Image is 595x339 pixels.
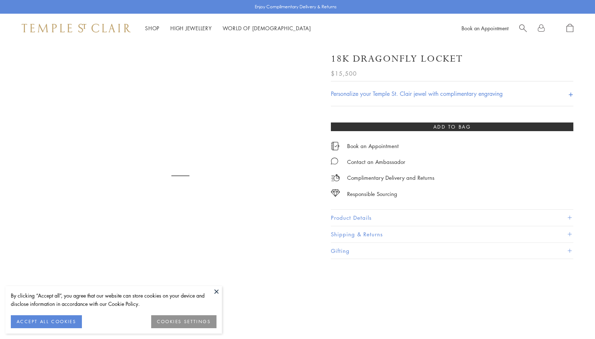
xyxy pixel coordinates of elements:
[331,157,338,165] img: MessageIcon-01_2.svg
[145,24,311,33] nav: Main navigation
[331,210,573,226] button: Product Details
[347,189,397,199] div: Responsible Sourcing
[331,142,340,150] img: icon_appointment.svg
[566,24,573,33] a: Open Shopping Bag
[331,69,357,78] span: $15,500
[145,24,159,32] a: ShopShop
[568,87,573,100] h4: +
[255,3,337,10] p: Enjoy Complimentary Delivery & Returns
[433,123,471,131] span: Add to bag
[331,173,340,182] img: icon_delivery.svg
[331,53,463,65] h1: 18K Dragonfly Locket
[223,24,311,32] a: World of [DEMOGRAPHIC_DATA]World of [DEMOGRAPHIC_DATA]
[331,243,573,259] button: Gifting
[347,157,405,166] div: Contact an Ambassador
[331,189,340,197] img: icon_sourcing.svg
[331,226,573,242] button: Shipping & Returns
[11,291,216,308] div: By clicking “Accept all”, you agree that our website can store cookies on your device and disclos...
[461,24,508,32] a: Book an Appointment
[331,89,503,98] h4: Personalize your Temple St. Clair jewel with complimentary engraving
[347,173,434,182] p: Complimentary Delivery and Returns
[22,24,131,32] img: Temple St. Clair
[519,24,527,33] a: Search
[347,142,399,150] a: Book an Appointment
[331,122,573,131] button: Add to bag
[151,315,216,328] button: COOKIES SETTINGS
[11,315,82,328] button: ACCEPT ALL COOKIES
[170,24,212,32] a: High JewelleryHigh Jewellery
